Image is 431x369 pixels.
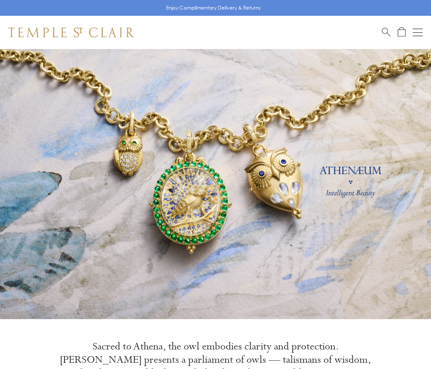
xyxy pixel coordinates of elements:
img: Temple St. Clair [8,27,134,37]
button: Open navigation [413,27,423,37]
a: Open Shopping Bag [398,27,406,37]
p: Enjoy Complimentary Delivery & Returns [166,4,261,12]
a: Search [382,27,391,37]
